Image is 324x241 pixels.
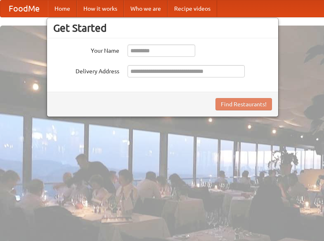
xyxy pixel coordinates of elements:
[53,65,119,75] label: Delivery Address
[124,0,168,17] a: Who we are
[53,22,272,34] h3: Get Started
[77,0,124,17] a: How it works
[215,98,272,110] button: Find Restaurants!
[0,0,48,17] a: FoodMe
[48,0,77,17] a: Home
[168,0,217,17] a: Recipe videos
[53,44,119,55] label: Your Name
